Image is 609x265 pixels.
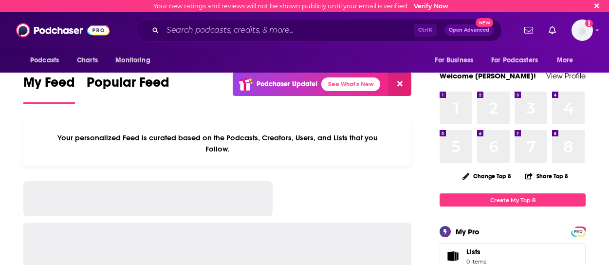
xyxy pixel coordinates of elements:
span: More [557,54,573,67]
a: My Feed [23,74,75,104]
a: Create My Top 8 [440,193,586,207]
p: Podchaser Update! [257,80,317,88]
button: open menu [485,51,552,70]
button: Show profile menu [572,19,593,41]
a: See What's New [321,77,380,91]
span: Monitoring [115,54,150,67]
button: open menu [23,51,72,70]
span: For Business [435,54,473,67]
a: PRO [572,227,584,235]
div: My Pro [456,227,480,236]
a: View Profile [546,71,586,80]
span: Charts [77,54,98,67]
span: New [476,18,493,27]
span: Open Advanced [449,28,489,33]
div: Your personalized Feed is curated based on the Podcasts, Creators, Users, and Lists that you Follow. [23,121,411,166]
span: Popular Feed [87,74,169,96]
span: Logged in as carlosrosario [572,19,593,41]
span: My Feed [23,74,75,96]
span: PRO [572,228,584,235]
a: Show notifications dropdown [520,22,537,38]
button: Change Top 8 [457,170,517,182]
span: Lists [443,249,462,263]
span: 0 items [466,258,486,265]
button: Open AdvancedNew [444,24,494,36]
a: Charts [71,51,104,70]
span: Lists [466,247,486,256]
img: Podchaser - Follow, Share and Rate Podcasts [16,21,110,39]
a: Verify Now [414,2,448,10]
div: Search podcasts, credits, & more... [136,19,502,41]
img: User Profile [572,19,593,41]
a: Show notifications dropdown [545,22,560,38]
span: For Podcasters [491,54,538,67]
a: Popular Feed [87,74,169,104]
div: Your new ratings and reviews will not be shown publicly until your email is verified. [153,2,448,10]
span: Podcasts [30,54,59,67]
span: Lists [466,247,480,256]
button: open menu [109,51,163,70]
button: open menu [428,51,485,70]
span: Ctrl K [414,24,437,37]
svg: Email not verified [585,19,593,27]
button: Share Top 8 [525,167,569,186]
button: open menu [550,51,586,70]
input: Search podcasts, credits, & more... [163,22,414,38]
a: Welcome [PERSON_NAME]! [440,71,536,80]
